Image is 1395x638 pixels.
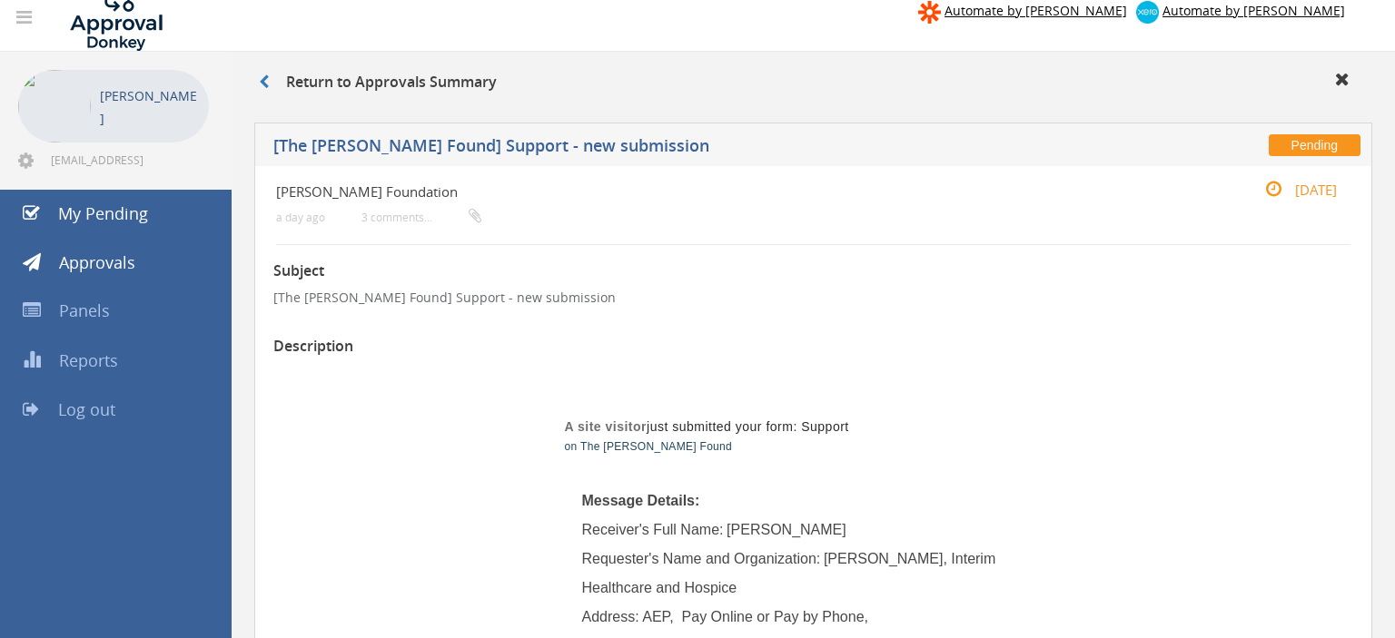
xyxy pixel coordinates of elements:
[273,137,1033,160] h5: [The [PERSON_NAME] Found] Support - new submission
[642,609,868,624] span: AEP, Pay Online or Pay by Phone,
[1269,134,1360,156] span: Pending
[565,419,648,434] strong: A site visitor
[273,339,1353,355] h3: Description
[259,74,497,91] h3: Return to Approvals Summary
[361,211,481,224] small: 3 comments...
[582,551,821,566] span: Requester's Name and Organization:
[1246,180,1337,200] small: [DATE]
[273,289,1353,307] p: [The [PERSON_NAME] Found] Support - new submission
[58,398,115,420] span: Log out
[59,349,118,371] span: Reports
[582,609,639,624] span: Address:
[565,440,578,453] span: on
[580,440,732,453] a: The [PERSON_NAME] Found
[918,1,941,24] img: zapier-logomark.png
[1162,2,1345,19] span: Automate by [PERSON_NAME]
[58,202,148,224] span: My Pending
[945,2,1127,19] span: Automate by [PERSON_NAME]
[727,522,846,537] span: [PERSON_NAME]
[59,299,110,321] span: Panels
[1136,1,1159,24] img: xero-logo.png
[276,184,1172,200] h4: [PERSON_NAME] Foundation
[582,522,724,537] span: Receiver's Full Name:
[565,419,849,434] span: just submitted your form: Support
[582,551,1000,595] span: [PERSON_NAME], Interim Healthcare and Hospice
[273,263,1353,280] h3: Subject
[100,84,200,130] p: [PERSON_NAME]
[59,251,135,273] span: Approvals
[276,211,325,224] small: a day ago
[51,152,205,167] span: [EMAIL_ADDRESS][DOMAIN_NAME]
[582,493,700,508] span: Message Details:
